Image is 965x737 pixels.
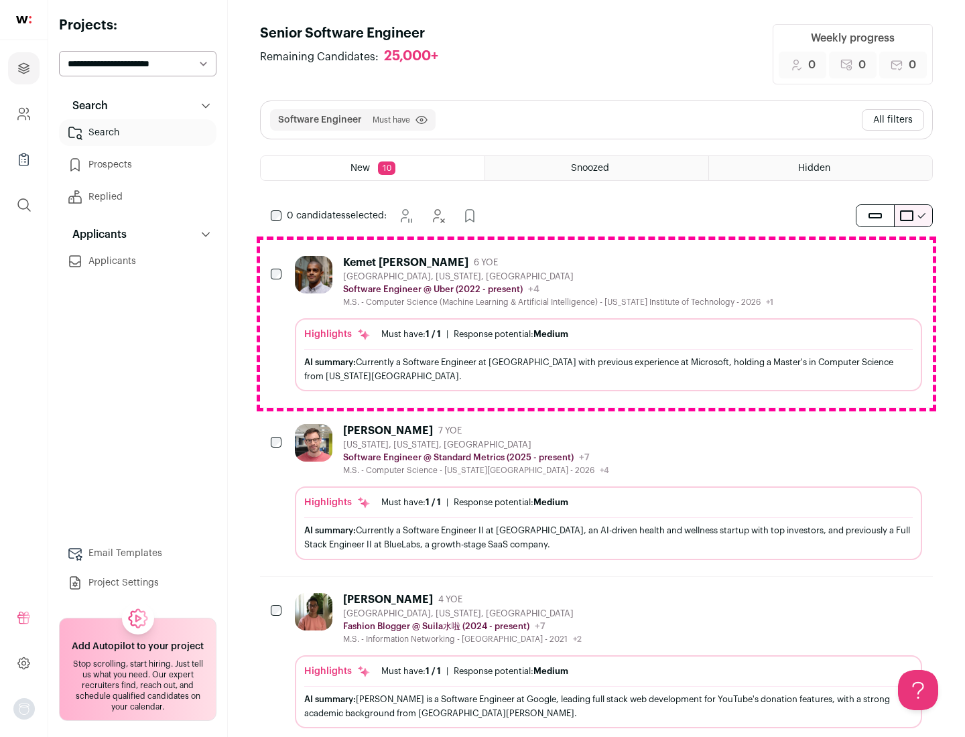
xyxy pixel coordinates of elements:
span: AI summary: [304,358,356,366]
p: Fashion Blogger @ Suila水啦 (2024 - present) [343,621,529,632]
a: Kemet [PERSON_NAME] 6 YOE [GEOGRAPHIC_DATA], [US_STATE], [GEOGRAPHIC_DATA] Software Engineer @ Ub... [295,256,922,391]
span: +2 [573,635,582,643]
span: +4 [600,466,609,474]
span: Medium [533,667,568,675]
img: 927442a7649886f10e33b6150e11c56b26abb7af887a5a1dd4d66526963a6550.jpg [295,256,332,293]
span: 6 YOE [474,257,498,268]
ul: | [381,666,568,677]
div: Highlights [304,496,371,509]
div: Weekly progress [811,30,895,46]
a: Prospects [59,151,216,178]
div: Currently a Software Engineer II at [GEOGRAPHIC_DATA], an AI-driven health and wellness startup w... [304,523,913,551]
div: Response potential: [454,666,568,677]
div: Response potential: [454,329,568,340]
div: M.S. - Computer Science (Machine Learning & Artificial Intelligence) - [US_STATE] Institute of Te... [343,297,773,308]
div: 25,000+ [384,48,438,65]
div: M.S. - Information Networking - [GEOGRAPHIC_DATA] - 2021 [343,634,582,645]
iframe: Help Scout Beacon - Open [898,670,938,710]
span: 0 [808,57,816,73]
a: Applicants [59,248,216,275]
div: Stop scrolling, start hiring. Just tell us what you need. Our expert recruiters find, reach out, ... [68,659,208,712]
span: 1 / 1 [426,330,441,338]
button: Snooze [392,202,419,229]
span: New [350,163,370,173]
div: [US_STATE], [US_STATE], [GEOGRAPHIC_DATA] [343,440,609,450]
div: [GEOGRAPHIC_DATA], [US_STATE], [GEOGRAPHIC_DATA] [343,608,582,619]
div: Highlights [304,328,371,341]
div: Must have: [381,497,441,508]
span: Medium [533,498,568,507]
a: Email Templates [59,540,216,567]
span: 7 YOE [438,425,462,436]
img: wellfound-shorthand-0d5821cbd27db2630d0214b213865d53afaa358527fdda9d0ea32b1df1b89c2c.svg [16,16,31,23]
img: ebffc8b94a612106133ad1a79c5dcc917f1f343d62299c503ebb759c428adb03.jpg [295,593,332,630]
button: All filters [862,109,924,131]
button: Software Engineer [278,113,362,127]
span: 4 YOE [438,594,462,605]
div: [PERSON_NAME] [343,593,433,606]
span: 10 [378,161,395,175]
p: Software Engineer @ Standard Metrics (2025 - present) [343,452,574,463]
span: 0 [858,57,866,73]
div: Kemet [PERSON_NAME] [343,256,468,269]
img: nopic.png [13,698,35,720]
div: [GEOGRAPHIC_DATA], [US_STATE], [GEOGRAPHIC_DATA] [343,271,773,282]
span: +4 [528,285,539,294]
p: Software Engineer @ Uber (2022 - present) [343,284,523,295]
div: [PERSON_NAME] [343,424,433,438]
span: Must have [373,115,410,125]
h2: Projects: [59,16,216,35]
a: Replied [59,184,216,210]
ul: | [381,497,568,508]
span: selected: [287,209,387,222]
div: Must have: [381,329,441,340]
span: Snoozed [571,163,609,173]
img: 92c6d1596c26b24a11d48d3f64f639effaf6bd365bf059bea4cfc008ddd4fb99.jpg [295,424,332,462]
a: [PERSON_NAME] 7 YOE [US_STATE], [US_STATE], [GEOGRAPHIC_DATA] Software Engineer @ Standard Metric... [295,424,922,559]
span: 0 [909,57,916,73]
div: Highlights [304,665,371,678]
button: Hide [424,202,451,229]
a: Snoozed [485,156,708,180]
span: 0 candidates [287,211,346,220]
span: +7 [579,453,590,462]
div: Response potential: [454,497,568,508]
a: Add Autopilot to your project Stop scrolling, start hiring. Just tell us what you need. Our exper... [59,618,216,721]
p: Applicants [64,226,127,243]
button: Add to Prospects [456,202,483,229]
button: Applicants [59,221,216,248]
span: +7 [535,622,545,631]
a: Company and ATS Settings [8,98,40,130]
div: Currently a Software Engineer at [GEOGRAPHIC_DATA] with previous experience at Microsoft, holding... [304,355,913,383]
h1: Senior Software Engineer [260,24,452,43]
span: Medium [533,330,568,338]
a: Search [59,119,216,146]
button: Open dropdown [13,698,35,720]
a: Project Settings [59,569,216,596]
div: M.S. - Computer Science - [US_STATE][GEOGRAPHIC_DATA] - 2026 [343,465,609,476]
p: Search [64,98,108,114]
span: Remaining Candidates: [260,49,379,65]
div: Must have: [381,666,441,677]
a: Company Lists [8,143,40,176]
span: 1 / 1 [426,498,441,507]
div: [PERSON_NAME] is a Software Engineer at Google, leading full stack web development for YouTube's ... [304,692,913,720]
span: Hidden [798,163,830,173]
span: AI summary: [304,695,356,703]
span: 1 / 1 [426,667,441,675]
ul: | [381,329,568,340]
button: Search [59,92,216,119]
span: +1 [766,298,773,306]
a: Projects [8,52,40,84]
h2: Add Autopilot to your project [72,640,204,653]
a: Hidden [709,156,932,180]
span: AI summary: [304,526,356,535]
a: [PERSON_NAME] 4 YOE [GEOGRAPHIC_DATA], [US_STATE], [GEOGRAPHIC_DATA] Fashion Blogger @ Suila水啦 (2... [295,593,922,728]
